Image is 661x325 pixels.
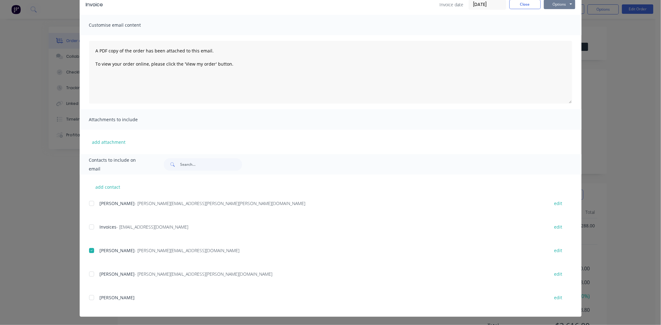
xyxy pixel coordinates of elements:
span: Invoices [100,224,117,230]
button: edit [551,293,566,302]
button: edit [551,270,566,278]
span: - [PERSON_NAME][EMAIL_ADDRESS][DOMAIN_NAME] [135,247,240,253]
button: edit [551,199,566,208]
button: edit [551,223,566,231]
button: edit [551,246,566,255]
span: [PERSON_NAME] [100,247,135,253]
span: [PERSON_NAME] [100,271,135,277]
button: add attachment [89,137,129,147]
button: add contact [89,182,127,192]
span: [PERSON_NAME] [100,295,135,301]
span: - [PERSON_NAME][EMAIL_ADDRESS][PERSON_NAME][DOMAIN_NAME] [135,271,273,277]
span: - [PERSON_NAME][EMAIL_ADDRESS][PERSON_NAME][PERSON_NAME][DOMAIN_NAME] [135,200,306,206]
div: Invoice [86,1,103,8]
span: Invoice date [440,1,464,8]
span: Contacts to include on email [89,156,148,173]
span: Attachments to include [89,115,158,124]
span: - [EMAIL_ADDRESS][DOMAIN_NAME] [117,224,189,230]
input: Search... [180,158,242,171]
span: Customise email content [89,21,158,30]
span: [PERSON_NAME] [100,200,135,206]
textarea: A PDF copy of the order has been attached to this email. To view your order online, please click ... [89,41,572,104]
